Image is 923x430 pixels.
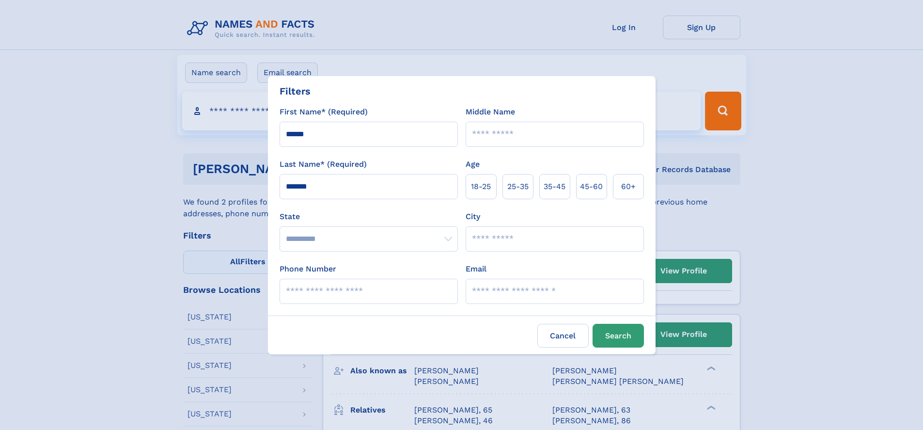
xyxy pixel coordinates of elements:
[280,84,311,98] div: Filters
[280,159,367,170] label: Last Name* (Required)
[544,181,565,192] span: 35‑45
[280,211,458,223] label: State
[466,159,480,170] label: Age
[280,263,336,275] label: Phone Number
[471,181,491,192] span: 18‑25
[593,324,644,348] button: Search
[507,181,529,192] span: 25‑35
[621,181,636,192] span: 60+
[466,263,486,275] label: Email
[280,106,368,118] label: First Name* (Required)
[466,106,515,118] label: Middle Name
[580,181,603,192] span: 45‑60
[537,324,589,348] label: Cancel
[466,211,480,223] label: City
